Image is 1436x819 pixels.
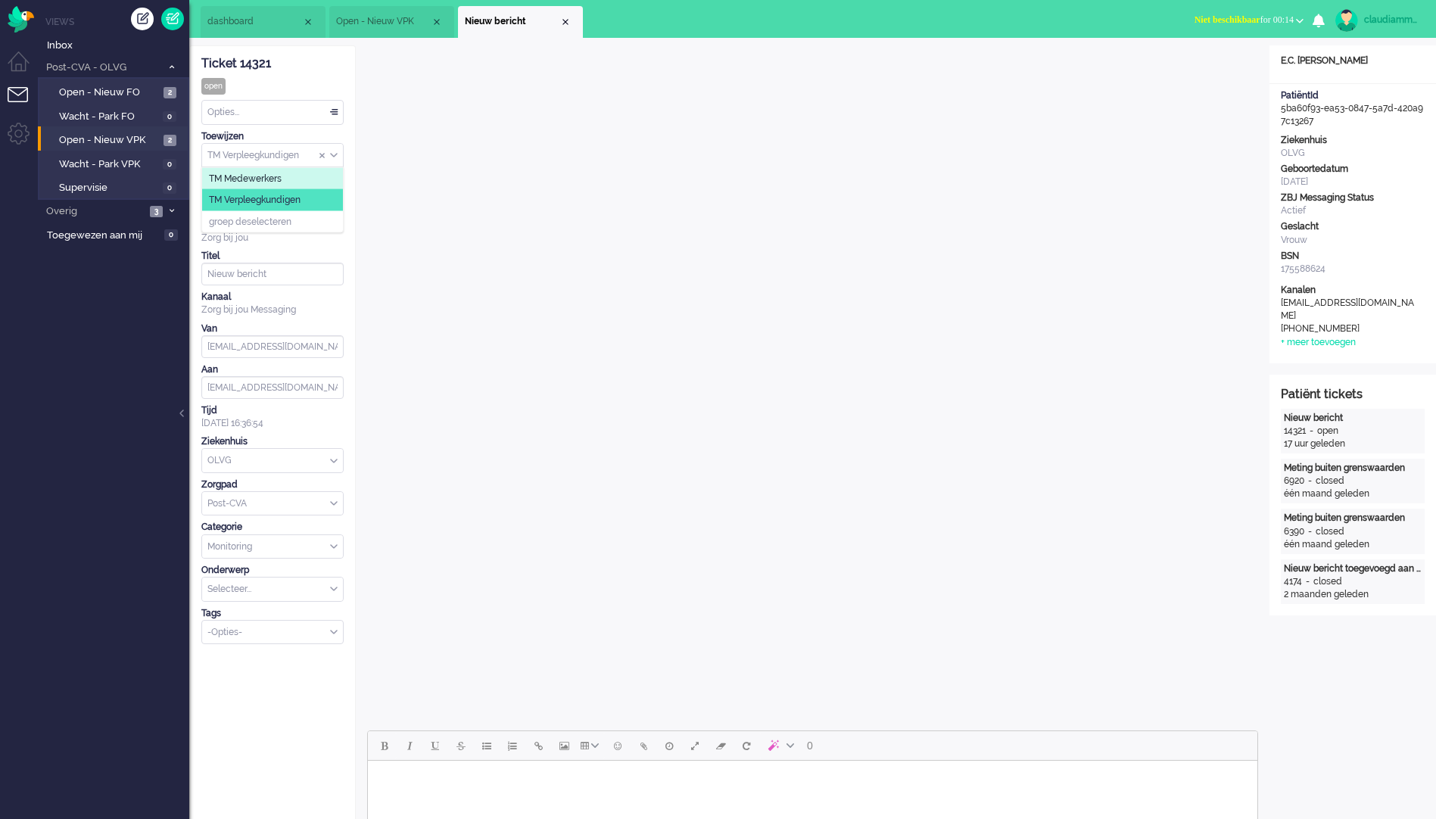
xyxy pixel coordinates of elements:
div: Close tab [431,16,443,28]
div: claudiammsc [1364,12,1421,27]
div: Kanalen [1281,284,1425,297]
div: Close tab [302,16,314,28]
span: Niet beschikbaar [1195,14,1260,25]
div: - [1304,525,1316,538]
button: Table [577,733,605,758]
div: - [1304,475,1316,487]
div: Titel [201,250,344,263]
div: OLVG [1281,147,1425,160]
span: Nieuw bericht [465,15,559,28]
div: één maand geleden [1284,538,1422,551]
div: Vrouw [1281,234,1425,247]
div: open [1317,425,1338,438]
a: Wacht - Park VPK 0 [44,155,188,172]
span: TM Medewerkers [209,172,282,185]
a: Toegewezen aan mij 0 [44,226,189,243]
button: Emoticons [605,733,631,758]
span: for 00:14 [1195,14,1294,25]
div: één maand geleden [1284,487,1422,500]
div: Tags [201,607,344,620]
div: Toewijzen [201,130,344,143]
span: Post-CVA - OLVG [44,61,161,75]
button: Underline [422,733,448,758]
li: TM Medewerkers [202,167,343,189]
div: ZBJ Messaging Status [1281,192,1425,204]
div: Actief [1281,204,1425,217]
span: Wacht - Park VPK [59,157,159,172]
button: Italic [397,733,422,758]
div: Categorie [201,521,344,534]
div: Zorg bij jou [201,232,344,244]
span: 3 [150,206,163,217]
div: + meer toevoegen [1281,336,1356,349]
span: Supervisie [59,181,159,195]
div: 6390 [1284,525,1304,538]
div: Nieuw bericht [1284,412,1422,425]
button: Clear formatting [708,733,734,758]
li: Tickets menu [8,87,42,121]
div: 14321 [1284,425,1306,438]
div: 5ba60f93-ea53-0847-5a7d-420a97c13267 [1269,89,1436,128]
span: 0 [164,229,178,241]
a: Quick Ticket [161,8,184,30]
div: BSN [1281,250,1425,263]
div: closed [1316,525,1344,538]
a: Open - Nieuw FO 2 [44,83,188,100]
button: Strikethrough [448,733,474,758]
button: AI [759,733,800,758]
div: closed [1313,575,1342,588]
a: Open - Nieuw VPK 2 [44,131,188,148]
div: - [1302,575,1313,588]
span: Open - Nieuw VPK [336,15,431,28]
span: 0 [163,182,176,194]
span: dashboard [207,15,302,28]
div: Onderwerp [201,564,344,577]
div: 175588624 [1281,263,1425,276]
div: Ziekenhuis [1281,134,1425,147]
span: Inbox [47,39,189,53]
div: Aan [201,363,344,376]
li: groep deselecteren [202,210,343,232]
li: View [329,6,454,38]
img: avatar [1335,9,1358,32]
div: 4174 [1284,575,1302,588]
div: Van [201,322,344,335]
div: - [1306,425,1317,438]
div: [DATE] [1281,176,1425,188]
div: Kanaal [201,291,344,304]
div: Meting buiten grenswaarden [1284,512,1422,525]
li: Dashboard menu [8,51,42,86]
div: [DATE] 16:36:54 [201,404,344,430]
button: Niet beschikbaarfor 00:14 [1185,9,1313,31]
div: Assign Group [201,143,344,168]
span: Wacht - Park FO [59,110,159,124]
span: Open - Nieuw VPK [59,133,160,148]
span: 0 [163,111,176,123]
span: Toegewezen aan mij [47,229,160,243]
div: Geslacht [1281,220,1425,233]
div: Nieuw bericht toegevoegd aan gesprek [1284,562,1422,575]
div: Creëer ticket [131,8,154,30]
div: 2 maanden geleden [1284,588,1422,601]
button: Delay message [656,733,682,758]
li: TM Verpleegkundigen [202,189,343,211]
div: Tijd [201,404,344,417]
button: 0 [800,733,820,758]
span: Overig [44,204,145,219]
div: Ziekenhuis [201,435,344,448]
div: 6920 [1284,475,1304,487]
a: claudiammsc [1332,9,1421,32]
div: Select Tags [201,620,344,645]
button: Insert/edit image [551,733,577,758]
button: Numbered list [500,733,525,758]
li: Views [45,15,189,28]
span: 0 [163,159,176,170]
button: Bold [371,733,397,758]
a: Wacht - Park FO 0 [44,107,188,124]
div: Patiënt tickets [1281,386,1425,403]
li: Niet beschikbaarfor 00:14 [1185,5,1313,38]
div: Zorgpad [201,478,344,491]
div: Zorg bij jou Messaging [201,304,344,316]
div: E.C. [PERSON_NAME] [1269,54,1436,67]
